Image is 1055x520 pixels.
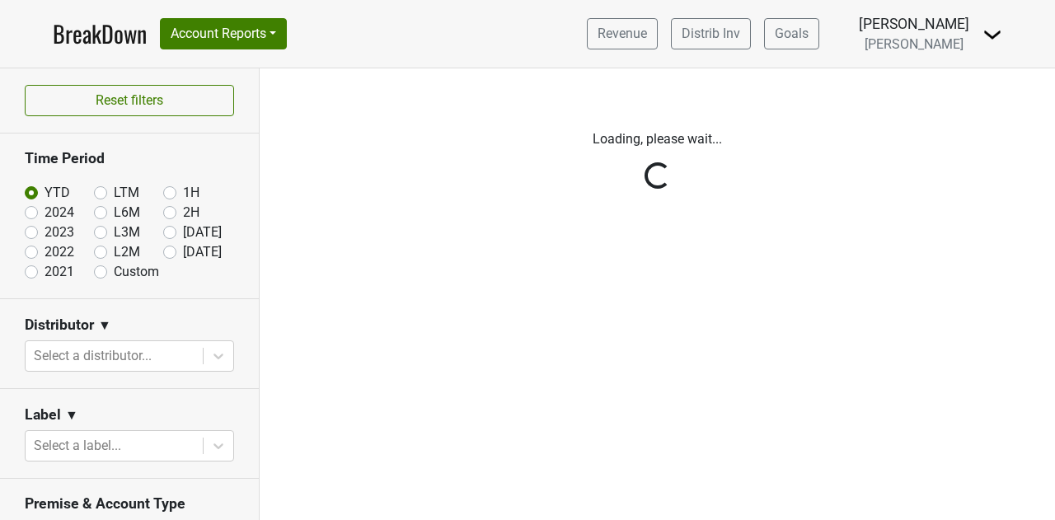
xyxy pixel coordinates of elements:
[865,36,964,52] span: [PERSON_NAME]
[671,18,751,49] a: Distrib Inv
[53,16,147,51] a: BreakDown
[859,13,969,35] div: [PERSON_NAME]
[160,18,287,49] button: Account Reports
[587,18,658,49] a: Revenue
[272,129,1043,149] p: Loading, please wait...
[982,25,1002,45] img: Dropdown Menu
[764,18,819,49] a: Goals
